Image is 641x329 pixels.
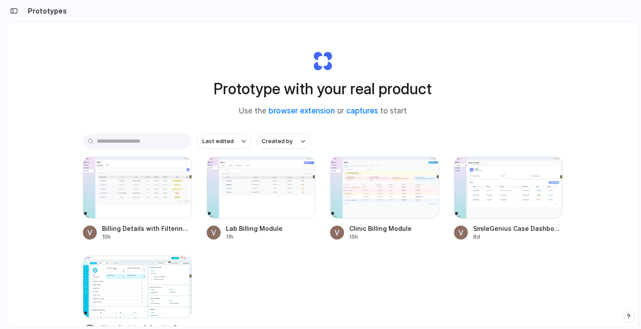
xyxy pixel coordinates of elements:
span: Last edited [202,137,234,146]
div: 10h [102,233,192,241]
button: Last edited [197,134,251,149]
a: Lab Billing ModuleLab Billing Module11h [207,157,316,241]
div: 6d [473,233,563,241]
span: Lab Billing Module [226,224,316,233]
div: 15h [349,233,439,241]
span: Use the or to start [239,106,407,117]
h1: Prototype with your real product [214,77,432,100]
a: Billing Details with Filtering & ProcessingBilling Details with Filtering & Processing10h [83,157,192,241]
button: Created by [256,134,310,149]
span: Clinic Billing Module [349,224,439,233]
a: Clinic Billing ModuleClinic Billing Module15h [330,157,439,241]
h2: Prototypes [24,6,67,16]
span: SmileGenius Case Dashboard [473,224,563,233]
a: browser extension [269,106,335,115]
span: Billing Details with Filtering & Processing [102,224,192,233]
a: captures [346,106,378,115]
span: Created by [262,137,293,146]
a: SmileGenius Case DashboardSmileGenius Case Dashboard6d [454,157,563,241]
div: 11h [226,233,316,241]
